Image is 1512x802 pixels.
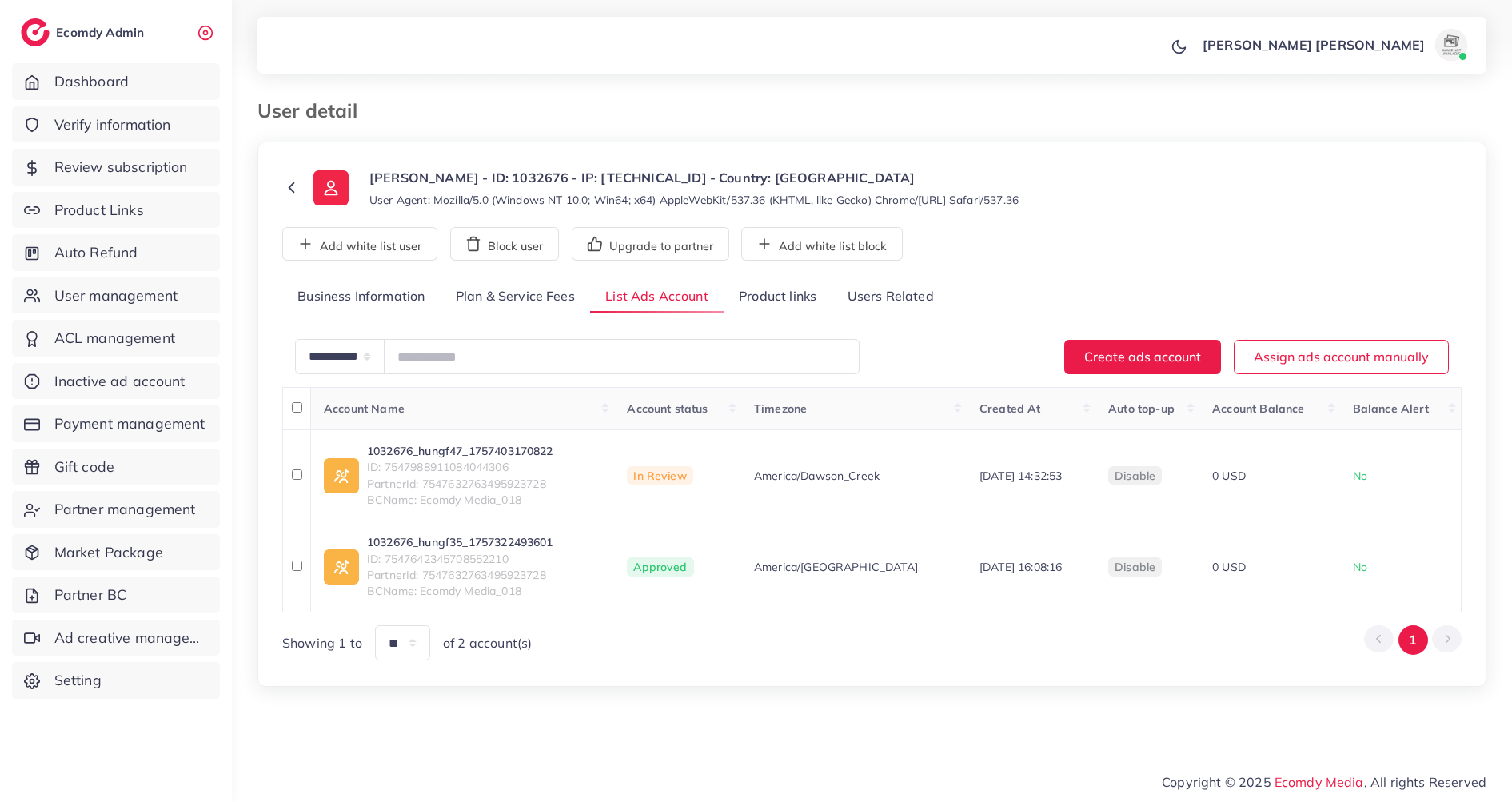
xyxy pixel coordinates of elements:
[1212,469,1246,483] span: 0 USD
[56,25,148,40] h2: Ecomdy Admin
[367,443,553,459] a: 1032676_hungf47_1757403170822
[12,234,220,271] a: Auto Refund
[54,285,178,306] span: User management
[324,401,405,416] span: Account Name
[1234,340,1449,374] button: Assign ads account manually
[367,476,553,492] span: PartnerId: 7547632763495923728
[590,280,724,314] a: List Ads Account
[1108,401,1175,416] span: Auto top-up
[282,280,441,314] a: Business Information
[441,280,590,314] a: Plan & Service Fees
[257,99,370,122] h3: User detail
[1115,560,1155,574] span: disable
[450,227,559,261] button: Block user
[54,628,208,648] span: Ad creative management
[367,492,553,508] span: BCName: Ecomdy Media_018
[1115,469,1155,483] span: disable
[1364,625,1462,655] ul: Pagination
[54,328,175,349] span: ACL management
[12,106,220,143] a: Verify information
[54,200,144,221] span: Product Links
[367,551,553,567] span: ID: 7547642345708552210
[12,363,220,400] a: Inactive ad account
[21,18,50,46] img: logo
[1353,560,1367,574] span: No
[12,491,220,528] a: Partner management
[12,449,220,485] a: Gift code
[54,585,127,605] span: Partner BC
[367,534,553,550] a: 1032676_hungf35_1757322493601
[54,242,138,263] span: Auto Refund
[12,534,220,571] a: Market Package
[741,227,903,261] button: Add white list block
[1212,401,1304,416] span: Account Balance
[21,18,148,46] a: logoEcomdy Admin
[443,634,532,652] span: of 2 account(s)
[979,560,1062,574] span: [DATE] 16:08:16
[369,168,1019,187] p: [PERSON_NAME] - ID: 1032676 - IP: [TECHNICAL_ID] - Country: [GEOGRAPHIC_DATA]
[54,499,196,520] span: Partner management
[54,670,102,691] span: Setting
[627,557,693,577] span: Approved
[12,192,220,229] a: Product Links
[979,469,1062,483] span: [DATE] 14:32:53
[12,277,220,314] a: User management
[754,468,880,484] span: America/Dawson_Creek
[367,583,553,599] span: BCName: Ecomdy Media_018
[1064,340,1221,374] button: Create ads account
[754,559,918,575] span: America/[GEOGRAPHIC_DATA]
[54,371,186,392] span: Inactive ad account
[282,227,437,261] button: Add white list user
[572,227,729,261] button: Upgrade to partner
[1398,625,1428,655] button: Go to page 1
[313,170,349,205] img: ic-user-info.36bf1079.svg
[1353,469,1367,483] span: No
[12,620,220,656] a: Ad creative management
[1203,35,1425,54] p: [PERSON_NAME] [PERSON_NAME]
[12,320,220,357] a: ACL management
[832,280,948,314] a: Users Related
[54,542,163,563] span: Market Package
[754,401,807,416] span: Timezone
[1364,772,1486,792] span: , All rights Reserved
[1212,560,1246,574] span: 0 USD
[54,71,129,92] span: Dashboard
[12,149,220,186] a: Review subscription
[54,413,205,434] span: Payment management
[12,577,220,613] a: Partner BC
[367,459,553,475] span: ID: 7547988911084044306
[54,457,114,477] span: Gift code
[12,405,220,442] a: Payment management
[724,280,832,314] a: Product links
[1353,401,1429,416] span: Balance Alert
[979,401,1041,416] span: Created At
[1435,29,1467,61] img: avatar
[324,458,359,493] img: ic-ad-info.7fc67b75.svg
[282,634,362,652] span: Showing 1 to
[324,549,359,585] img: ic-ad-info.7fc67b75.svg
[369,192,1019,208] small: User Agent: Mozilla/5.0 (Windows NT 10.0; Win64; x64) AppleWebKit/537.36 (KHTML, like Gecko) Chro...
[1194,29,1474,61] a: [PERSON_NAME] [PERSON_NAME]avatar
[12,662,220,699] a: Setting
[627,466,692,485] span: In Review
[627,401,708,416] span: Account status
[367,567,553,583] span: PartnerId: 7547632763495923728
[12,63,220,100] a: Dashboard
[54,114,171,135] span: Verify information
[54,157,188,178] span: Review subscription
[1162,772,1486,792] span: Copyright © 2025
[1275,774,1364,790] a: Ecomdy Media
